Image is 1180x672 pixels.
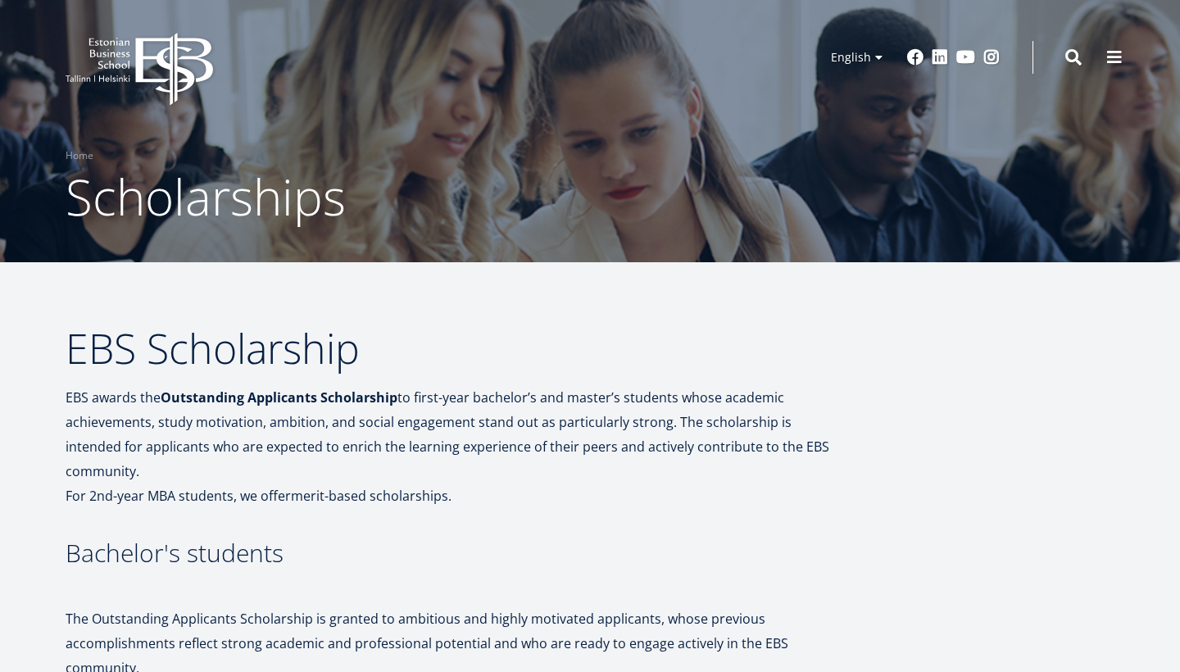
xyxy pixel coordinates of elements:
a: Youtube [956,49,975,66]
h3: Bachelor's students [66,541,844,565]
i: merit-based scholarships. [291,487,452,505]
h2: EBS Scholarship [66,328,844,369]
p: EBS awards the to first-year bachelor’s and master’s students whose academic achievements, study ... [66,385,844,508]
a: Home [66,148,93,164]
a: Linkedin [932,49,948,66]
a: Facebook [907,49,924,66]
a: Instagram [983,49,1000,66]
strong: Outstanding Applicants Scholarship [161,388,397,406]
span: Scholarships [66,163,346,230]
